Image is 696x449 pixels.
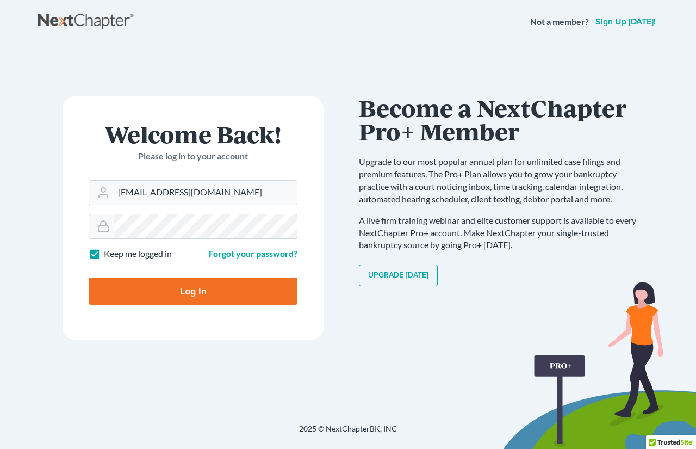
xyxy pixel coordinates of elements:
[89,122,297,146] h1: Welcome Back!
[89,150,297,163] p: Please log in to your account
[38,423,658,443] div: 2025 © NextChapterBK, INC
[359,214,647,252] p: A live firm training webinar and elite customer support is available to every NextChapter Pro+ ac...
[530,16,589,28] strong: Not a member?
[209,248,297,259] a: Forgot your password?
[593,17,658,26] a: Sign up [DATE]!
[359,156,647,205] p: Upgrade to our most popular annual plan for unlimited case filings and premium features. The Pro+...
[89,278,297,305] input: Log In
[359,265,438,286] a: Upgrade [DATE]
[359,96,647,143] h1: Become a NextChapter Pro+ Member
[104,248,172,260] label: Keep me logged in
[114,181,297,205] input: Email Address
